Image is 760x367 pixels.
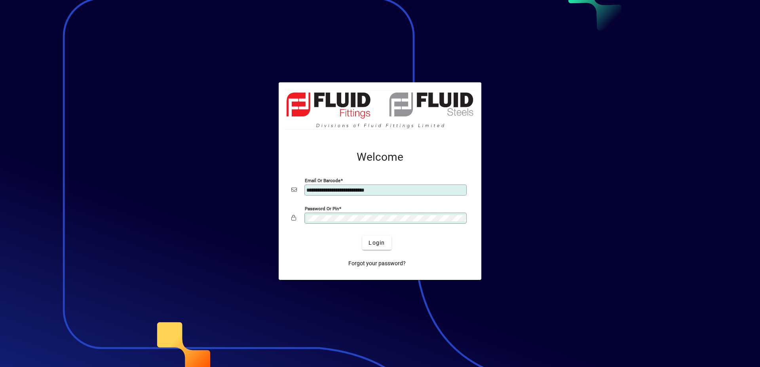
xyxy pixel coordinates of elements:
span: Login [369,239,385,247]
a: Forgot your password? [345,256,409,270]
button: Login [362,236,391,250]
span: Forgot your password? [348,259,406,268]
mat-label: Email or Barcode [305,178,340,183]
mat-label: Password or Pin [305,206,339,211]
h2: Welcome [291,150,469,164]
